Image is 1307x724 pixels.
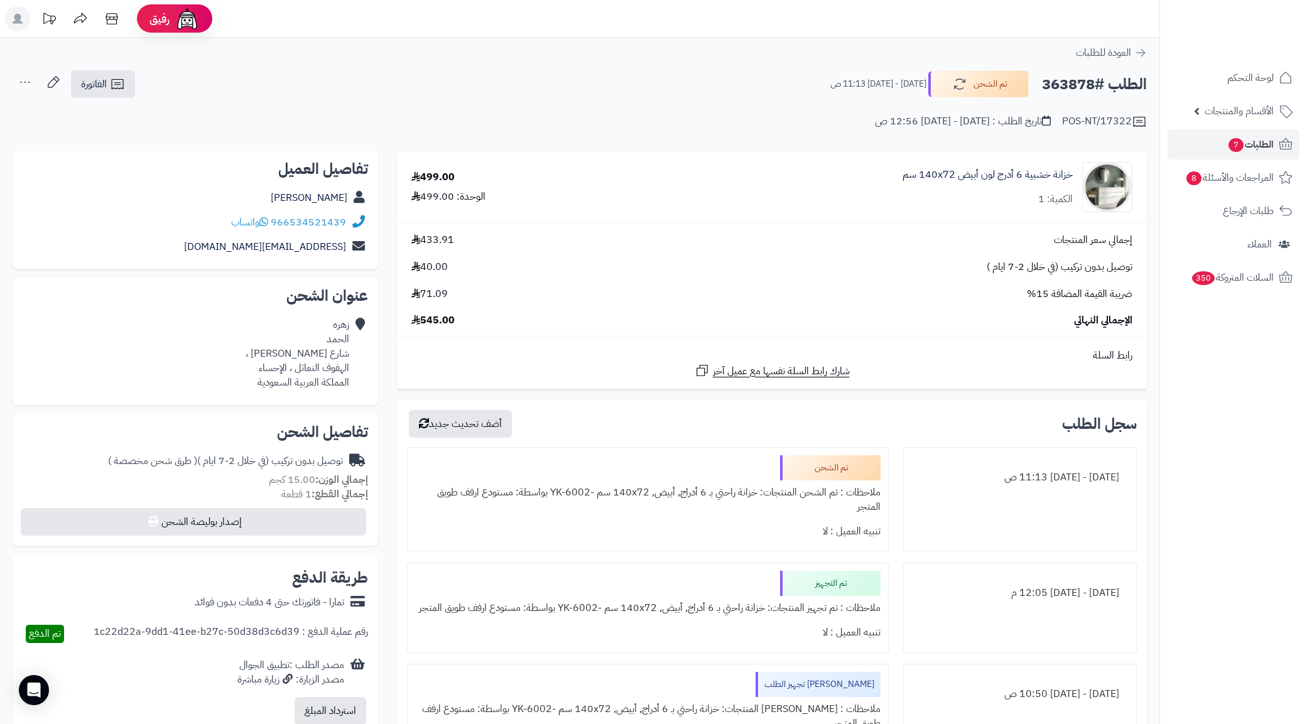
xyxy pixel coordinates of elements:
[1027,287,1132,301] span: ضريبة القيمة المضافة 15%
[315,472,368,487] strong: إجمالي الوزن:
[1168,262,1299,293] a: السلات المتروكة350
[411,260,448,274] span: 40.00
[195,595,344,610] div: تمارا - فاتورتك حتى 4 دفعات بدون فوائد
[108,454,343,468] div: توصيل بدون تركيب (في خلال 2-7 ايام )
[411,287,448,301] span: 71.09
[1168,229,1299,259] a: العملاء
[928,71,1029,97] button: تم الشحن
[23,161,368,176] h2: تفاصيل العميل
[271,215,346,230] a: 966534521439
[780,455,881,480] div: تم الشحن
[1168,163,1299,193] a: المراجعات والأسئلة8
[1168,196,1299,226] a: طلبات الإرجاع
[1062,416,1137,431] h3: سجل الطلب
[81,77,107,92] span: الفاتورة
[911,682,1129,706] div: [DATE] - [DATE] 10:50 ص
[237,673,344,687] div: مصدر الزيارة: زيارة مباشرة
[269,472,368,487] small: 15.00 كجم
[1222,35,1295,62] img: logo-2.png
[237,658,344,687] div: مصدر الطلب :تطبيق الجوال
[875,114,1051,129] div: تاريخ الطلب : [DATE] - [DATE] 12:56 ص
[231,215,268,230] a: واتساب
[33,6,65,35] a: تحديثات المنصة
[1168,129,1299,159] a: الطلبات7
[1228,138,1244,152] span: 7
[695,363,850,379] a: شارك رابط السلة نفسها مع عميل آخر
[1042,72,1147,97] h2: الطلب #363878
[184,239,346,254] a: [EMAIL_ADDRESS][DOMAIN_NAME]
[780,571,881,596] div: تم التجهيز
[411,233,454,247] span: 433.91
[1205,102,1274,120] span: الأقسام والمنتجات
[1076,45,1131,60] span: العودة للطلبات
[1191,269,1274,286] span: السلات المتروكة
[756,672,881,697] div: [PERSON_NAME] تجهيز الطلب
[19,675,49,705] div: Open Intercom Messenger
[415,620,881,645] div: تنبيه العميل : لا
[713,364,850,379] span: شارك رابط السلة نفسها مع عميل آخر
[903,168,1073,182] a: خزانة خشبية 6 أدرج لون أبيض 140x72 سم
[1038,192,1073,207] div: الكمية: 1
[292,570,368,585] h2: طريقة الدفع
[175,6,200,31] img: ai-face.png
[29,626,61,641] span: تم الدفع
[312,487,368,502] strong: إجمالي القطع:
[1168,63,1299,93] a: لوحة التحكم
[415,596,881,620] div: ملاحظات : تم تجهيز المنتجات: خزانة راحتي بـ 6 أدراج, أبيض, ‎140x72 سم‏ -YK-6002 بواسطة: مستودع ار...
[281,487,368,502] small: 1 قطعة
[246,318,349,389] div: زهره الحمد شارع [PERSON_NAME] ، الهفوف النعاثل ، الإحساء المملكة العربية السعودية
[271,190,347,205] a: [PERSON_NAME]
[409,410,512,438] button: أضف تحديث جديد
[23,288,368,303] h2: عنوان الشحن
[23,424,368,440] h2: تفاصيل الشحن
[1227,136,1274,153] span: الطلبات
[415,519,881,544] div: تنبيه العميل : لا
[1186,171,1201,185] span: 8
[1062,114,1147,129] div: POS-NT/17322
[1083,162,1132,212] img: 1746709299-1702541934053-68567865785768-1000x1000-90x90.jpg
[1247,235,1272,253] span: العملاء
[911,581,1129,605] div: [DATE] - [DATE] 12:05 م
[911,465,1129,490] div: [DATE] - [DATE] 11:13 ص
[987,260,1132,274] span: توصيل بدون تركيب (في خلال 2-7 ايام )
[149,11,170,26] span: رفيق
[108,453,197,468] span: ( طرق شحن مخصصة )
[21,508,366,536] button: إصدار بوليصة الشحن
[402,348,1142,363] div: رابط السلة
[1227,69,1274,87] span: لوحة التحكم
[411,313,455,328] span: 545.00
[1054,233,1132,247] span: إجمالي سعر المنتجات
[411,170,455,185] div: 499.00
[71,70,135,98] a: الفاتورة
[1192,271,1215,285] span: 350
[830,78,926,90] small: [DATE] - [DATE] 11:13 ص
[1076,45,1147,60] a: العودة للطلبات
[1185,169,1274,186] span: المراجعات والأسئلة
[1074,313,1132,328] span: الإجمالي النهائي
[94,625,368,643] div: رقم عملية الدفع : 1c22d22a-9dd1-41ee-b27c-50d38d3c6d39
[415,480,881,519] div: ملاحظات : تم الشحن المنتجات: خزانة راحتي بـ 6 أدراج, أبيض, ‎140x72 سم‏ -YK-6002 بواسطة: مستودع ار...
[1223,202,1274,220] span: طلبات الإرجاع
[411,190,485,204] div: الوحدة: 499.00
